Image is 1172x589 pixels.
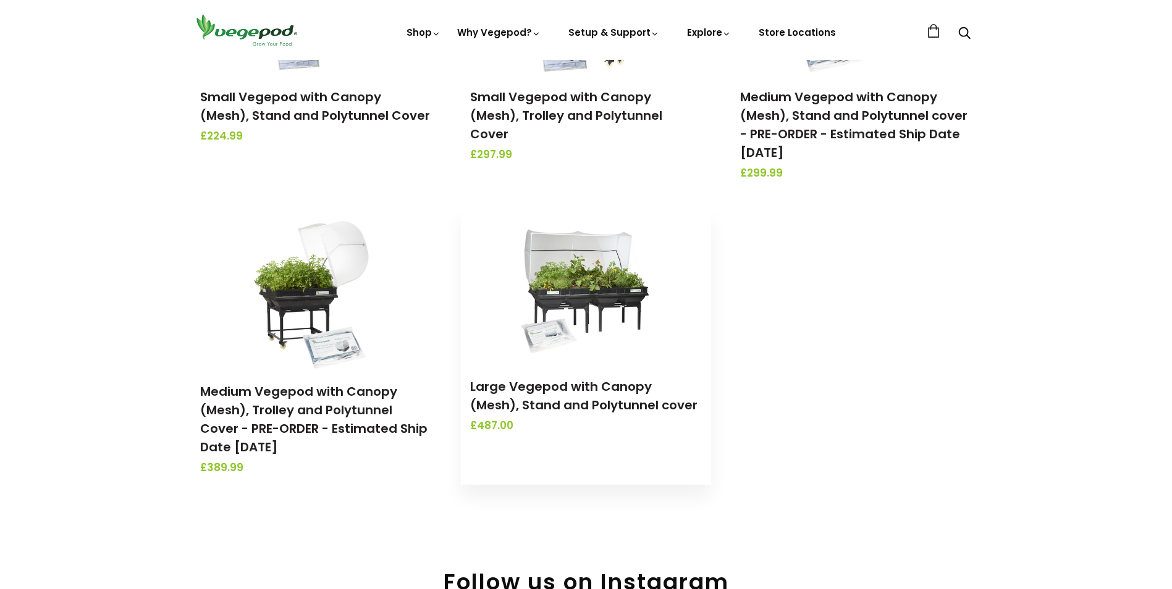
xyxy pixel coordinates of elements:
span: £487.00 [470,418,702,434]
a: Small Vegepod with Canopy (Mesh), Trolley and Polytunnel Cover [470,88,662,143]
a: Setup & Support [568,26,660,39]
img: Medium Vegepod with Canopy (Mesh), Trolley and Polytunnel Cover - PRE-ORDER - Estimated Ship Date... [251,214,381,369]
span: £299.99 [740,165,972,182]
a: Explore [687,26,731,39]
a: Medium Vegepod with Canopy (Mesh), Trolley and Polytunnel Cover - PRE-ORDER - Estimated Ship Date... [200,383,428,456]
a: Medium Vegepod with Canopy (Mesh), Stand and Polytunnel cover - PRE-ORDER - Estimated Ship Date [... [740,88,968,161]
img: Vegepod [191,12,302,48]
a: Search [958,28,971,41]
span: £297.99 [470,147,702,163]
a: Shop [407,26,441,39]
a: Large Vegepod with Canopy (Mesh), Stand and Polytunnel cover [470,378,698,414]
a: Why Vegepod? [457,26,541,39]
a: Small Vegepod with Canopy (Mesh), Stand and Polytunnel Cover [200,88,430,124]
a: Store Locations [759,26,836,39]
span: £389.99 [200,460,432,476]
img: Large Vegepod with Canopy (Mesh), Stand and Polytunnel cover [521,209,651,364]
span: £224.99 [200,128,432,144]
